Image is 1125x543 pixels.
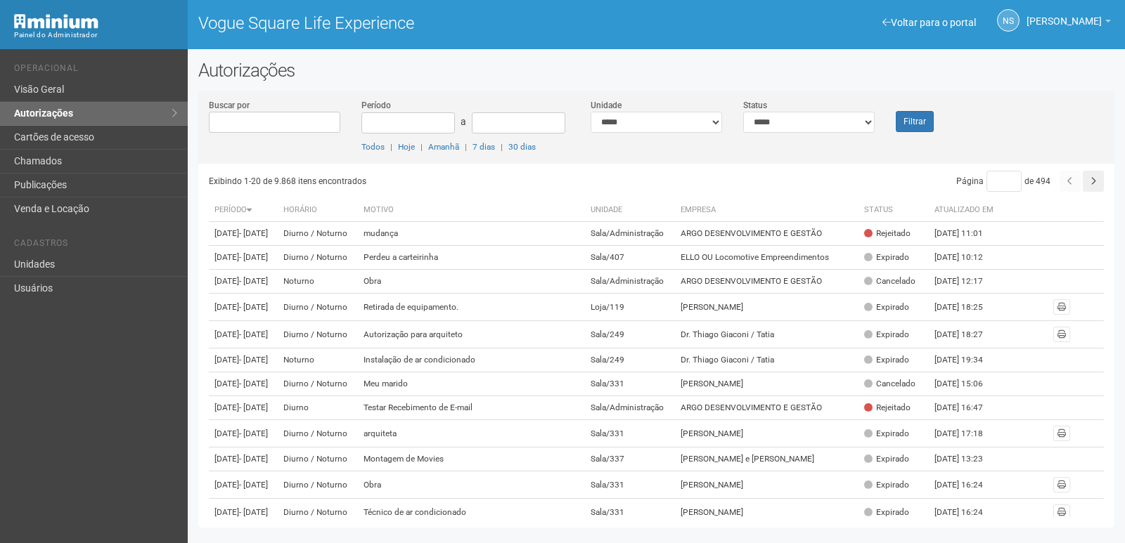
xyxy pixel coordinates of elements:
[239,403,268,412] span: - [DATE]
[675,348,859,372] td: Dr. Thiago Giaconi / Tatia
[358,246,584,270] td: Perdeu a carteirinha
[209,321,278,348] td: [DATE]
[864,275,915,287] div: Cancelado
[585,348,675,372] td: Sala/249
[14,63,177,78] li: Operacional
[361,142,385,152] a: Todos
[209,447,278,471] td: [DATE]
[675,199,859,222] th: Empresa
[278,199,358,222] th: Horário
[585,499,675,526] td: Sala/331
[864,301,909,313] div: Expirado
[390,142,392,152] span: |
[585,222,675,246] td: Sala/Administração
[278,420,358,447] td: Diurno / Noturno
[864,453,909,465] div: Expirado
[591,99,622,112] label: Unidade
[358,199,584,222] th: Motivo
[929,372,1006,396] td: [DATE] 15:06
[209,372,278,396] td: [DATE]
[585,396,675,420] td: Sala/Administração
[209,222,278,246] td: [DATE]
[585,471,675,499] td: Sala/331
[882,17,976,28] a: Voltar para o portal
[864,378,915,390] div: Cancelado
[585,321,675,348] td: Sala/249
[209,471,278,499] td: [DATE]
[929,246,1006,270] td: [DATE] 10:12
[14,29,177,41] div: Painel do Administrador
[1027,18,1111,29] a: [PERSON_NAME]
[675,471,859,499] td: [PERSON_NAME]
[864,329,909,341] div: Expirado
[209,294,278,321] td: [DATE]
[398,142,415,152] a: Hoje
[278,396,358,420] td: Diurno
[239,507,268,517] span: - [DATE]
[239,454,268,464] span: - [DATE]
[501,142,503,152] span: |
[864,354,909,366] div: Expirado
[428,142,459,152] a: Amanhã
[239,480,268,490] span: - [DATE]
[929,447,1006,471] td: [DATE] 13:23
[675,270,859,294] td: ARGO DESENVOLVIMENTO E GESTÃO
[239,276,268,286] span: - [DATE]
[358,420,584,447] td: arquiteta
[929,396,1006,420] td: [DATE] 16:47
[864,479,909,491] div: Expirado
[209,270,278,294] td: [DATE]
[864,428,909,440] div: Expirado
[14,238,177,253] li: Cadastros
[278,499,358,526] td: Diurno / Noturno
[675,372,859,396] td: [PERSON_NAME]
[929,294,1006,321] td: [DATE] 18:25
[358,222,584,246] td: mudança
[864,402,911,414] div: Rejeitado
[209,199,278,222] th: Período
[675,396,859,420] td: ARGO DESENVOLVIMENTO E GESTÃO
[585,447,675,471] td: Sala/337
[278,246,358,270] td: Diurno / Noturno
[239,252,268,262] span: - [DATE]
[929,270,1006,294] td: [DATE] 12:17
[278,222,358,246] td: Diurno / Noturno
[358,471,584,499] td: Obra
[896,111,934,132] button: Filtrar
[209,396,278,420] td: [DATE]
[1027,2,1102,27] span: Nicolle Silva
[585,294,675,321] td: Loja/119
[585,246,675,270] td: Sala/407
[929,199,1006,222] th: Atualizado em
[239,428,268,438] span: - [DATE]
[198,60,1114,81] h2: Autorizações
[358,294,584,321] td: Retirada de equipamento.
[358,372,584,396] td: Meu marido
[198,14,646,32] h1: Vogue Square Life Experience
[278,447,358,471] td: Diurno / Noturno
[239,228,268,238] span: - [DATE]
[675,222,859,246] td: ARGO DESENVOLVIMENTO E GESTÃO
[956,176,1050,186] span: Página de 494
[358,499,584,526] td: Técnico de ar condicionado
[278,348,358,372] td: Noturno
[358,447,584,471] td: Montagem de Movies
[239,379,268,388] span: - [DATE]
[864,506,909,518] div: Expirado
[361,99,391,112] label: Período
[585,270,675,294] td: Sala/Administração
[929,321,1006,348] td: [DATE] 18:27
[278,372,358,396] td: Diurno / Noturno
[358,348,584,372] td: Instalação de ar condicionado
[420,142,423,152] span: |
[14,14,98,29] img: Minium
[585,420,675,447] td: Sala/331
[239,355,268,365] span: - [DATE]
[864,251,909,263] div: Expirado
[859,199,929,222] th: Status
[278,321,358,348] td: Diurno / Noturno
[358,321,584,348] td: Autorização para arquiteto
[508,142,536,152] a: 30 dias
[929,348,1006,372] td: [DATE] 19:34
[929,499,1006,526] td: [DATE] 16:24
